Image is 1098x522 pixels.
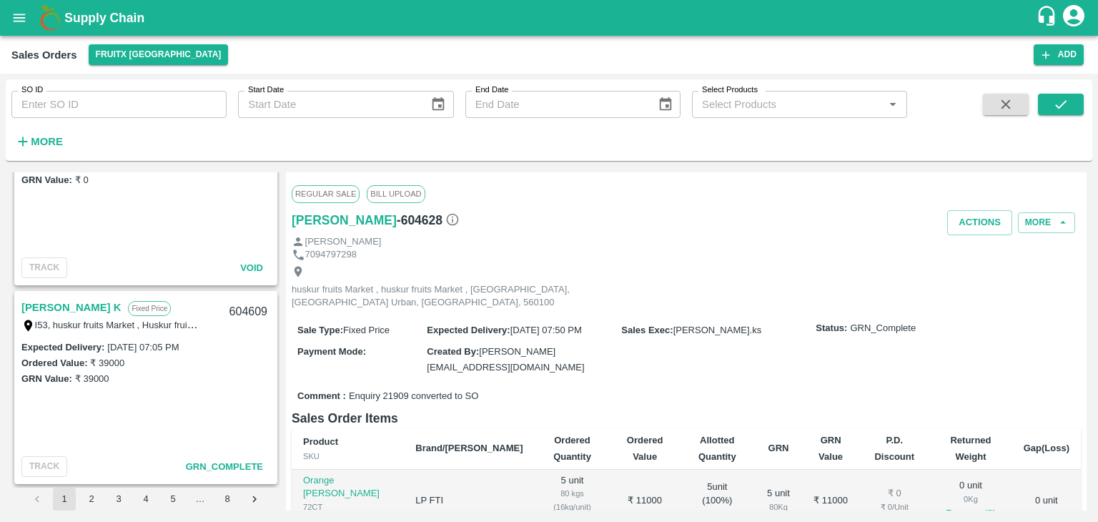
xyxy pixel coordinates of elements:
span: Enquiry 21909 converted to SO [349,390,478,403]
input: Start Date [238,91,419,118]
button: Actions [947,210,1012,235]
input: End Date [465,91,646,118]
input: Enter SO ID [11,91,227,118]
p: [PERSON_NAME] [305,235,382,249]
label: ₹ 39000 [90,358,124,368]
div: customer-support [1036,5,1061,31]
button: open drawer [3,1,36,34]
div: ₹ 0 [871,487,918,501]
div: SKU [303,450,392,463]
label: GRN Value: [21,373,72,384]
b: Ordered Value [627,435,663,461]
label: SO ID [21,84,43,96]
button: Go to page 4 [134,488,157,511]
label: Created By : [427,346,479,357]
div: account of current user [1061,3,1087,33]
nav: pagination navigation [24,488,268,511]
button: Reasons(0) [941,506,1000,522]
strong: More [31,136,63,147]
span: GRN_Complete [850,322,916,335]
button: Go to next page [243,488,266,511]
label: GRN Value: [21,174,72,185]
span: Fixed Price [343,325,390,335]
button: Go to page 3 [107,488,130,511]
button: More [11,129,66,154]
label: Comment : [297,390,346,403]
b: Brand/[PERSON_NAME] [415,443,523,453]
label: Sales Exec : [621,325,673,335]
div: 72CT [303,501,392,513]
label: End Date [475,84,508,96]
button: Choose date [652,91,679,118]
p: Fixed Price [128,301,171,316]
b: Supply Chain [64,11,144,25]
div: Sales Orders [11,46,77,64]
a: Supply Chain [64,8,1036,28]
button: Open [884,95,902,114]
a: [PERSON_NAME] K [21,298,121,317]
div: 5 unit [766,487,791,513]
h6: Sales Order Items [292,408,1081,428]
label: I53, huskur fruits Market , Huskur fruits Market , [GEOGRAPHIC_DATA], [GEOGRAPHIC_DATA] ([GEOGRAP... [35,319,769,330]
label: Ordered Value: [21,358,87,368]
label: Select Products [702,84,758,96]
label: ₹ 39000 [75,373,109,384]
span: Bill Upload [367,185,425,202]
button: More [1018,212,1075,233]
input: Select Products [696,95,879,114]
b: Product [303,436,338,447]
div: 0 unit [941,479,1000,522]
div: 80 kgs (16kg/unit) [546,487,599,513]
button: Choose date [425,91,452,118]
div: … [189,493,212,506]
label: [DATE] 07:05 PM [107,342,179,353]
label: Expected Delivery : [21,342,104,353]
p: 7094797298 [305,248,357,262]
div: 80 Kg [766,501,791,513]
div: ₹ 0 / Unit [871,501,918,513]
button: Select DC [89,44,229,65]
span: [DATE] 07:50 PM [510,325,582,335]
button: Go to page 2 [80,488,103,511]
p: Orange [PERSON_NAME] [303,474,392,501]
p: huskur fruits Market , huskur fruits Market , [GEOGRAPHIC_DATA], [GEOGRAPHIC_DATA] Urban, [GEOGRA... [292,283,613,310]
div: 80 Kg [691,507,743,520]
b: Ordered Quantity [553,435,591,461]
b: GRN [768,443,789,453]
button: page 1 [53,488,76,511]
b: Allotted Quantity [698,435,736,461]
label: Sale Type : [297,325,343,335]
span: [PERSON_NAME].ks [673,325,762,335]
button: Go to page 5 [162,488,184,511]
b: Returned Weight [950,435,991,461]
label: Expected Delivery : [427,325,510,335]
b: GRN Value [818,435,843,461]
label: Status: [816,322,847,335]
div: 5 unit ( 100 %) [691,481,743,521]
img: logo [36,4,64,32]
h6: - 604628 [397,210,460,230]
span: Regular Sale [292,185,360,202]
a: [PERSON_NAME] [292,210,397,230]
button: Add [1034,44,1084,65]
div: 604609 [221,295,276,329]
b: P.D. Discount [874,435,914,461]
b: Gap(Loss) [1024,443,1069,453]
button: Go to page 8 [216,488,239,511]
div: 0 Kg [941,493,1000,506]
span: Void [240,262,263,273]
span: GRN_Complete [186,461,263,472]
label: Payment Mode : [297,346,366,357]
label: ₹ 0 [75,174,89,185]
span: [PERSON_NAME][EMAIL_ADDRESS][DOMAIN_NAME] [427,346,584,373]
label: Start Date [248,84,284,96]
